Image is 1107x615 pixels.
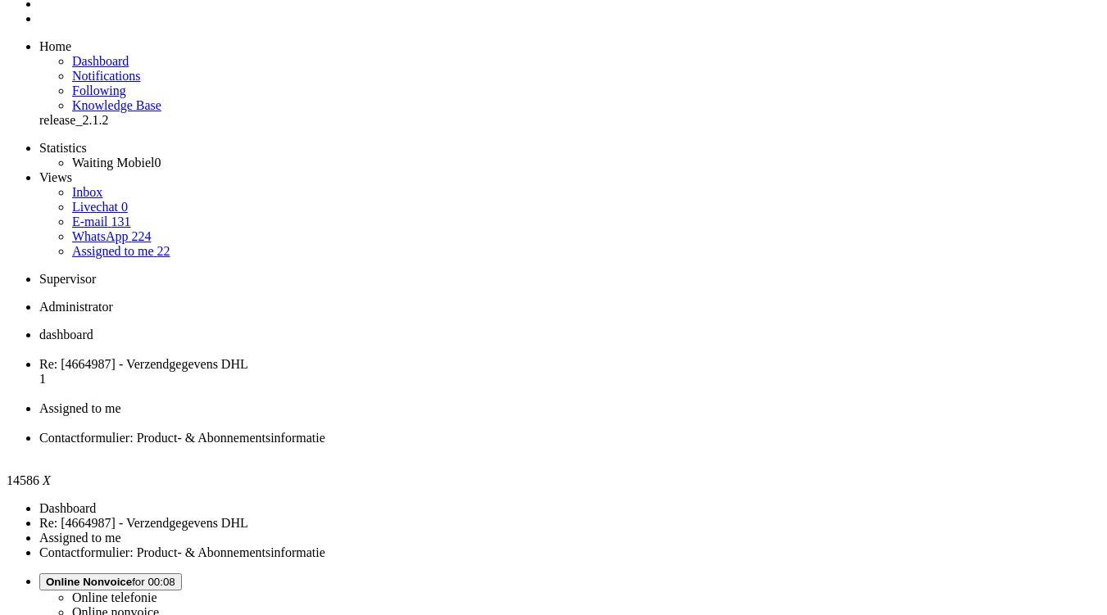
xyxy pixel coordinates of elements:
[39,401,121,415] span: Assigned to me
[157,244,170,258] span: 22
[72,69,141,83] span: Notifications
[39,531,1100,545] li: Assigned to me
[7,39,1100,128] ul: dashboard menu items
[72,69,141,83] a: Notifications menu item
[46,576,132,588] span: Online Nonvoice
[7,473,39,487] span: 14586
[39,113,108,127] span: release_2.1.2
[72,54,129,68] span: Dashboard
[46,576,175,588] span: for 00:08
[39,516,1100,531] li: Re: [4664987] - Verzendgegevens DHL
[131,229,151,243] span: 224
[72,215,108,228] span: E-mail
[72,200,118,214] span: Livechat
[72,200,128,214] a: Livechat 0
[72,590,157,604] label: Online telefonie
[39,272,1100,287] li: Supervisor
[72,156,161,170] a: Waiting Mobiel
[39,545,1100,560] li: Contactformulier: Product- & Abonnementsinformatie
[39,416,1100,431] div: Close tab
[39,328,1100,357] li: Dashboard
[15,69,231,155] p: Wij zien dat het pakketje gelukkig gisteren bij je geleverd is. De extra kosten die je hebt betaa...
[43,473,51,487] i: X
[39,300,1100,314] li: Administrator
[72,244,170,258] a: Assigned to me 22
[39,372,1100,387] div: 1
[154,156,161,170] span: 0
[39,39,1100,54] li: Home menu item
[72,98,161,112] span: Knowledge Base
[39,11,1100,26] li: Tickets menu
[72,185,102,199] a: Inbox
[72,98,161,112] a: Knowledge base
[72,229,128,243] span: WhatsApp
[72,215,131,228] a: E-mail 131
[39,401,1100,431] li: View
[39,357,1100,401] li: 14799
[72,84,126,97] a: Following
[39,573,182,590] button: Online Nonvoicefor 00:08
[39,170,1100,185] li: Views
[39,357,248,371] span: Re: [4664987] - Verzendgegevens DHL
[39,431,1100,460] li: 14586
[39,431,325,445] span: Contactformulier: Product- & Abonnementsinformatie
[72,54,129,68] a: Dashboard menu item
[7,7,239,173] body: Rich Text Area. Press ALT-0 for help.
[39,501,1100,516] li: Dashboard
[39,141,1100,156] li: Statistics
[39,387,1100,401] div: Close tab
[15,25,231,37] p: Beste [PERSON_NAME],
[72,229,151,243] a: WhatsApp 224
[72,244,154,258] span: Assigned to me
[15,47,231,59] p: Bedankt voor je mail!
[121,200,128,214] span: 0
[39,342,1100,357] div: Close tab
[39,328,93,341] span: dashboard
[111,215,131,228] span: 131
[39,445,1100,460] div: Close tab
